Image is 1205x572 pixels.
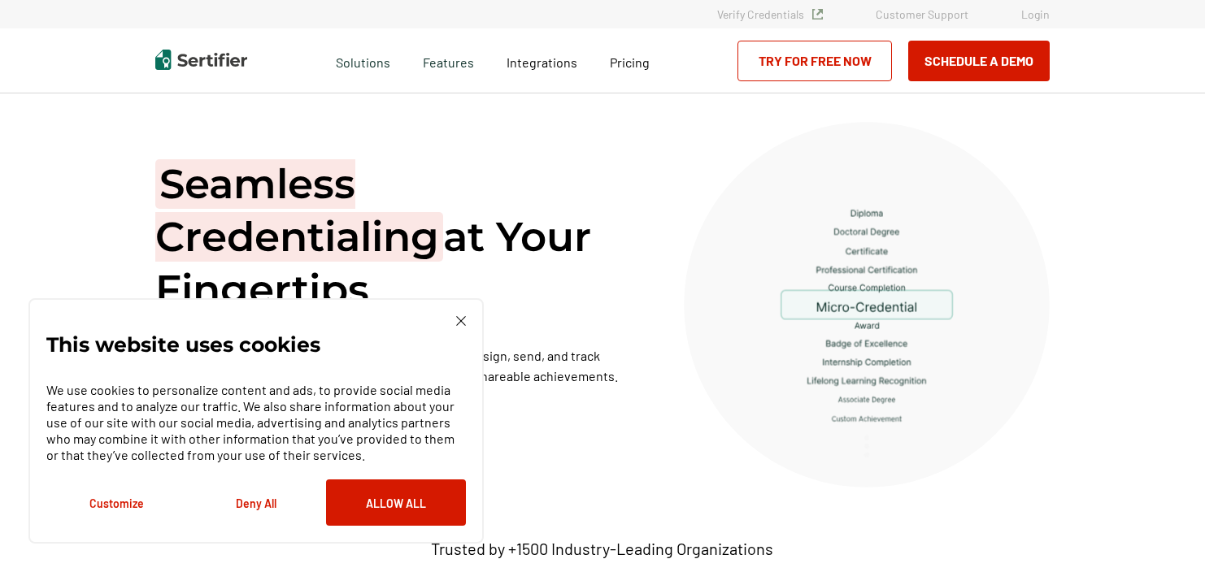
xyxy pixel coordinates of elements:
p: We use cookies to personalize content and ads, to provide social media features and to analyze ou... [46,382,466,463]
g: Associate Degree [838,396,895,403]
button: Customize [46,479,186,526]
img: Sertifier | Digital Credentialing Platform [155,50,247,70]
a: Verify Credentials [717,7,823,21]
button: Deny All [186,479,326,526]
a: Integrations [507,50,577,71]
h1: at Your Fingertips [155,158,643,316]
span: Seamless Credentialing [155,159,443,262]
a: Customer Support [876,7,968,21]
a: Try for Free Now [737,41,892,81]
span: Solutions [336,50,390,71]
span: Features [423,50,474,71]
img: Cookie Popup Close [456,316,466,326]
p: This website uses cookies [46,336,320,353]
a: Login [1021,7,1050,21]
span: Integrations [507,54,577,70]
a: Pricing [610,50,650,71]
button: Allow All [326,479,466,526]
span: Pricing [610,54,650,70]
img: Verified [812,9,823,19]
button: Schedule a Demo [908,41,1050,81]
p: Trusted by +1500 Industry-Leading Organizations [431,539,773,559]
